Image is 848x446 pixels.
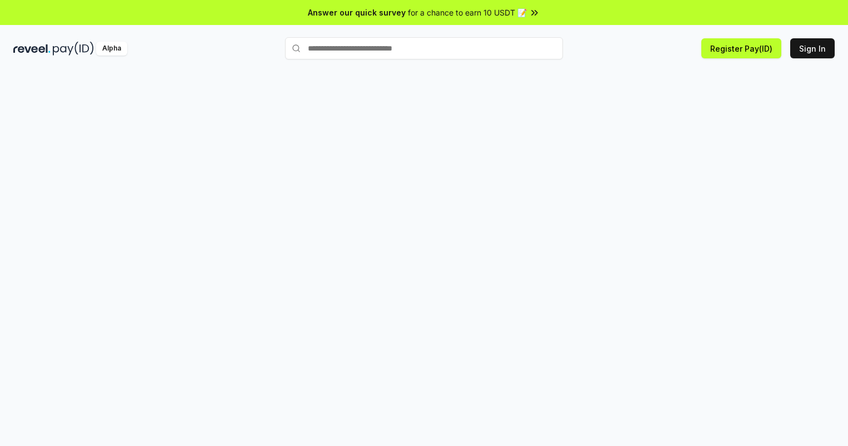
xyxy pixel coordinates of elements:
[13,42,51,56] img: reveel_dark
[408,7,527,18] span: for a chance to earn 10 USDT 📝
[790,38,835,58] button: Sign In
[53,42,94,56] img: pay_id
[308,7,406,18] span: Answer our quick survey
[701,38,781,58] button: Register Pay(ID)
[96,42,127,56] div: Alpha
